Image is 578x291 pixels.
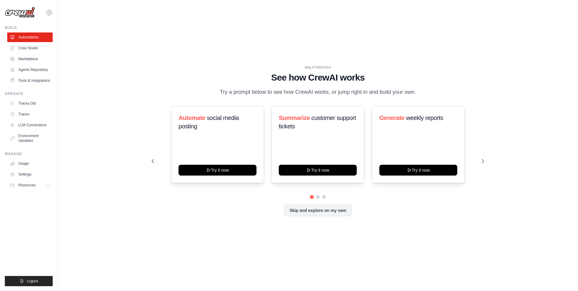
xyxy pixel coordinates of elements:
a: Tools & Integrations [7,76,53,85]
a: Agents Repository [7,65,53,75]
a: Crew Studio [7,43,53,53]
a: Automations [7,32,53,42]
button: Try it now [279,165,357,176]
span: customer support tickets [279,115,356,130]
div: Build [5,25,53,30]
button: Resources [7,180,53,190]
span: Resources [18,183,36,188]
span: Generate [379,115,405,121]
button: Try it now [179,165,256,176]
div: WALKTHROUGH [152,65,484,70]
a: Marketplace [7,54,53,64]
span: social media posting [179,115,239,130]
img: Logo [5,7,35,18]
a: Settings [7,170,53,179]
a: Traces [7,109,53,119]
span: Logout [27,279,38,283]
button: Try it now [379,165,457,176]
a: LLM Connections [7,120,53,130]
button: Skip and explore on my own [284,205,351,216]
span: weekly reports [406,115,443,121]
a: Environment Variables [7,131,53,145]
span: Summarize [279,115,310,121]
span: Automate [179,115,205,121]
a: Traces Old [7,99,53,108]
h1: See how CrewAI works [152,72,484,83]
div: Operate [5,91,53,96]
button: Logout [5,276,53,286]
a: Usage [7,159,53,168]
p: Try a prompt below to see how CrewAI works, or jump right in and build your own. [217,88,419,96]
div: Manage [5,152,53,156]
